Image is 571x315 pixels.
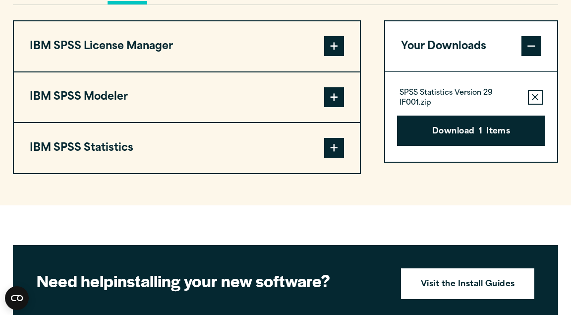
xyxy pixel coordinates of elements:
a: Visit the Install Guides [401,268,535,299]
button: IBM SPSS License Manager [14,21,360,71]
button: Open CMP widget [5,286,29,310]
p: SPSS Statistics Version 29 IF001.zip [400,88,519,108]
button: Download1Items [397,116,545,146]
strong: Need help [37,269,114,292]
button: IBM SPSS Statistics [14,123,360,173]
button: IBM SPSS Modeler [14,72,360,123]
button: Your Downloads [385,21,557,71]
span: 1 [479,126,482,138]
h2: installing your new software? [37,270,384,292]
div: Your Downloads [385,71,557,162]
strong: Visit the Install Guides [421,278,515,291]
